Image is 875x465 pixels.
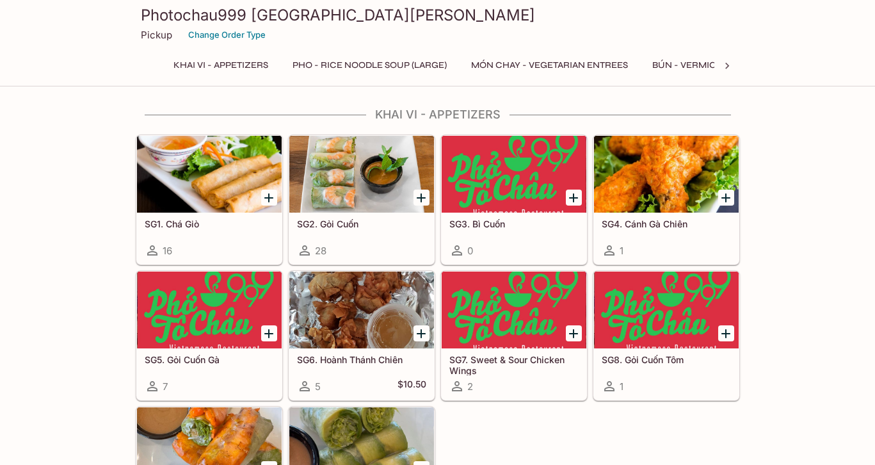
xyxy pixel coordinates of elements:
a: SG2. Gỏi Cuốn28 [289,135,435,265]
button: Add SG6. Hoành Thánh Chiên [413,325,429,341]
button: Add SG7. Sweet & Sour Chicken Wings [566,325,582,341]
button: Add SG5. Gỏi Cuốn Gà [261,325,277,341]
h5: SG3. Bì Cuốn [449,218,579,229]
a: SG7. Sweet & Sour Chicken Wings2 [441,271,587,400]
a: SG4. Cánh Gà Chiên1 [593,135,739,265]
button: MÓN CHAY - Vegetarian Entrees [464,56,635,74]
p: Pickup [141,29,172,41]
span: 0 [467,245,473,257]
button: Change Order Type [182,25,271,45]
button: BÚN - Vermicelli Noodles [645,56,787,74]
button: Add SG2. Gỏi Cuốn [413,190,429,206]
div: SG4. Cánh Gà Chiên [594,136,739,213]
h5: SG6. Hoành Thánh Chiên [297,354,426,365]
span: 16 [163,245,172,257]
span: 2 [467,380,473,393]
span: 7 [163,380,168,393]
span: 5 [315,380,321,393]
div: SG8. Gỏi Cuốn Tôm [594,272,739,348]
button: Khai Vi - Appetizers [166,56,275,74]
button: Add SG3. Bì Cuốn [566,190,582,206]
h5: SG5. Gỏi Cuốn Gà [145,354,274,365]
a: SG6. Hoành Thánh Chiên5$10.50 [289,271,435,400]
h5: SG2. Gỏi Cuốn [297,218,426,229]
h3: Photochau999 [GEOGRAPHIC_DATA][PERSON_NAME] [141,5,735,25]
a: SG8. Gỏi Cuốn Tôm1 [593,271,739,400]
div: SG1. Chá Giò [137,136,282,213]
span: 1 [620,245,623,257]
button: Add SG1. Chá Giò [261,190,277,206]
button: Add SG4. Cánh Gà Chiên [718,190,734,206]
h5: $10.50 [397,379,426,394]
h5: SG7. Sweet & Sour Chicken Wings [449,354,579,375]
button: Add SG8. Gỏi Cuốn Tôm [718,325,734,341]
h5: SG4. Cánh Gà Chiên [602,218,731,229]
span: 28 [315,245,326,257]
div: SG7. Sweet & Sour Chicken Wings [442,272,586,348]
div: SG3. Bì Cuốn [442,136,586,213]
div: SG2. Gỏi Cuốn [289,136,434,213]
a: SG5. Gỏi Cuốn Gà7 [136,271,282,400]
div: SG6. Hoành Thánh Chiên [289,272,434,348]
button: Pho - Rice Noodle Soup (Large) [285,56,454,74]
a: SG1. Chá Giò16 [136,135,282,265]
h5: SG1. Chá Giò [145,218,274,229]
div: SG5. Gỏi Cuốn Gà [137,272,282,348]
h4: Khai Vi - Appetizers [136,108,740,122]
a: SG3. Bì Cuốn0 [441,135,587,265]
h5: SG8. Gỏi Cuốn Tôm [602,354,731,365]
span: 1 [620,380,623,393]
